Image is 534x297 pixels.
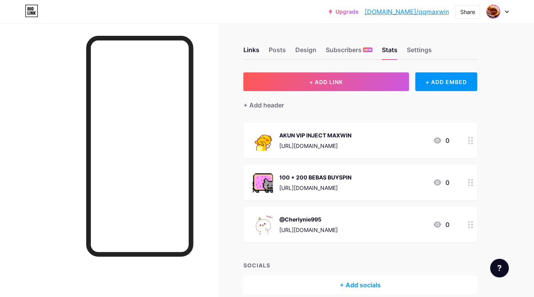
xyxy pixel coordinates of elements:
[364,47,372,52] span: NEW
[243,276,477,294] div: + Add socials
[433,136,449,145] div: 0
[253,214,273,235] img: @Cherlynie995
[433,220,449,229] div: 0
[382,45,397,59] div: Stats
[243,45,259,59] div: Links
[309,79,343,85] span: + ADD LINK
[279,173,351,181] div: 100 + 200 BEBAS BUYSPIN
[460,8,475,16] div: Share
[279,184,351,192] div: [URL][DOMAIN_NAME]
[486,4,501,19] img: Cherlynie
[326,45,373,59] div: Subscribers
[243,100,284,110] div: + Add header
[329,9,358,15] a: Upgrade
[415,72,477,91] div: + ADD EMBED
[407,45,432,59] div: Settings
[269,45,286,59] div: Posts
[253,172,273,193] img: 100 + 200 BEBAS BUYSPIN
[279,226,338,234] div: [URL][DOMAIN_NAME]
[295,45,316,59] div: Design
[279,131,351,139] div: AKUN VIP INJECT MAXWIN
[243,261,477,269] div: SOCIALS
[279,142,351,150] div: [URL][DOMAIN_NAME]
[433,178,449,187] div: 0
[279,215,338,223] div: @Cherlynie995
[243,72,409,91] button: + ADD LINK
[253,130,273,151] img: AKUN VIP INJECT MAXWIN
[365,7,449,16] a: [DOMAIN_NAME]/qqmaxwin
